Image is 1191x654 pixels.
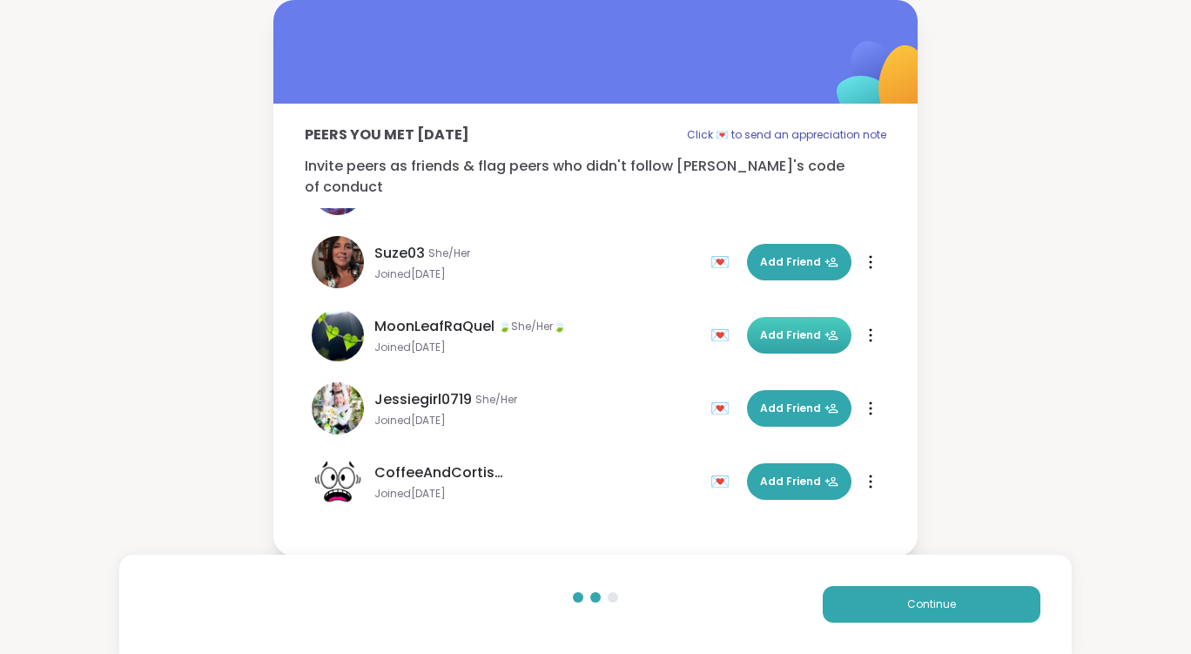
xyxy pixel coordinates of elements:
[374,389,472,410] span: Jessiegirl0719
[747,390,851,427] button: Add Friend
[760,474,838,489] span: Add Friend
[760,254,838,270] span: Add Friend
[374,267,700,281] span: Joined [DATE]
[710,468,737,496] div: 💌
[710,394,737,422] div: 💌
[374,340,700,354] span: Joined [DATE]
[747,317,851,354] button: Add Friend
[305,156,886,198] p: Invite peers as friends & flag peers who didn't follow [PERSON_NAME]'s code of conduct
[760,327,838,343] span: Add Friend
[374,462,505,483] span: CoffeeAndCortisol
[747,244,851,280] button: Add Friend
[312,236,364,288] img: Suze03
[312,455,364,508] img: CoffeeAndCortisol
[374,414,700,428] span: Joined [DATE]
[823,586,1040,623] button: Continue
[710,321,737,349] div: 💌
[305,125,469,145] p: Peers you met [DATE]
[475,393,517,407] span: She/Her
[312,309,364,361] img: MoonLeafRaQuel
[498,320,566,334] span: 🍃She/Her🍃
[907,597,956,612] span: Continue
[428,246,470,260] span: She/Her
[747,463,851,500] button: Add Friend
[760,401,838,416] span: Add Friend
[374,316,495,337] span: MoonLeafRaQuel
[374,243,425,264] span: Suze03
[710,248,737,276] div: 💌
[312,382,364,435] img: Jessiegirl0719
[374,487,700,501] span: Joined [DATE]
[687,125,886,145] p: Click 💌 to send an appreciation note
